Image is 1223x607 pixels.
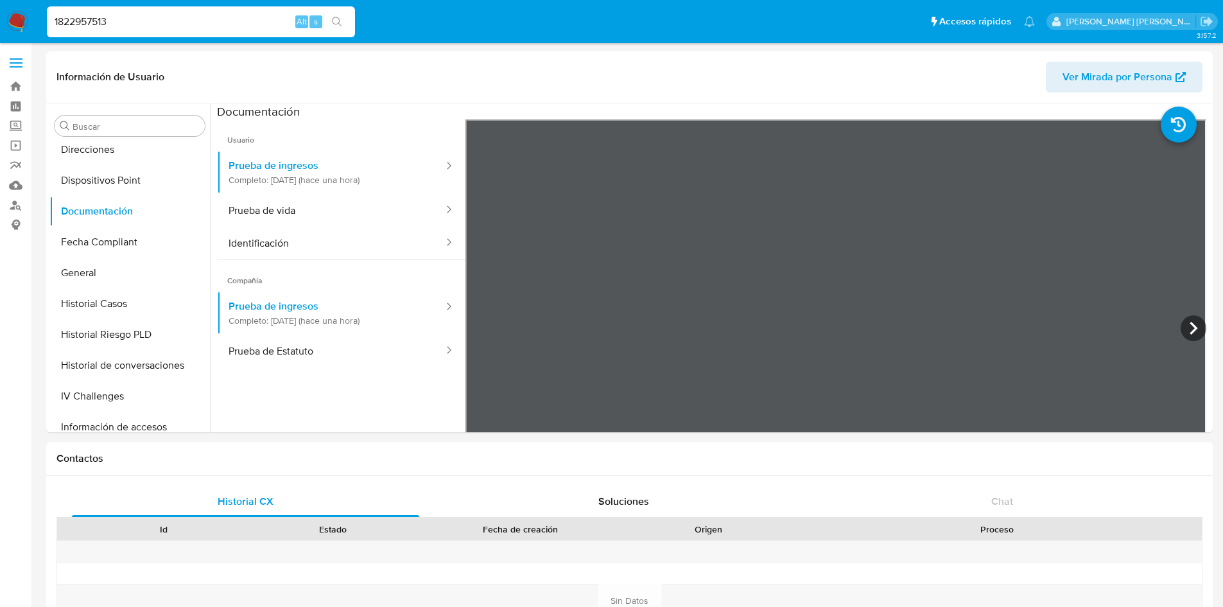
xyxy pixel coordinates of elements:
[49,258,210,288] button: General
[47,13,355,30] input: Buscar usuario o caso...
[802,523,1193,536] div: Proceso
[73,121,200,132] input: Buscar
[60,121,70,131] button: Buscar
[89,523,239,536] div: Id
[49,350,210,381] button: Historial de conversaciones
[56,71,164,84] h1: Información de Usuario
[324,13,350,31] button: search-icon
[1063,62,1172,92] span: Ver Mirada por Persona
[1066,15,1196,28] p: josefina.larrea@mercadolibre.com
[49,412,210,443] button: Información de accesos
[598,494,649,509] span: Soluciones
[49,134,210,165] button: Direcciones
[49,227,210,258] button: Fecha Compliant
[49,381,210,412] button: IV Challenges
[991,494,1013,509] span: Chat
[426,523,615,536] div: Fecha de creación
[939,15,1011,28] span: Accesos rápidos
[49,196,210,227] button: Documentación
[1200,15,1213,28] a: Salir
[49,165,210,196] button: Dispositivos Point
[633,523,784,536] div: Origen
[1024,16,1035,27] a: Notificaciones
[1046,62,1202,92] button: Ver Mirada por Persona
[49,319,210,350] button: Historial Riesgo PLD
[56,452,1202,465] h1: Contactos
[297,15,307,28] span: Alt
[314,15,318,28] span: s
[257,523,408,536] div: Estado
[49,288,210,319] button: Historial Casos
[218,494,273,509] span: Historial CX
